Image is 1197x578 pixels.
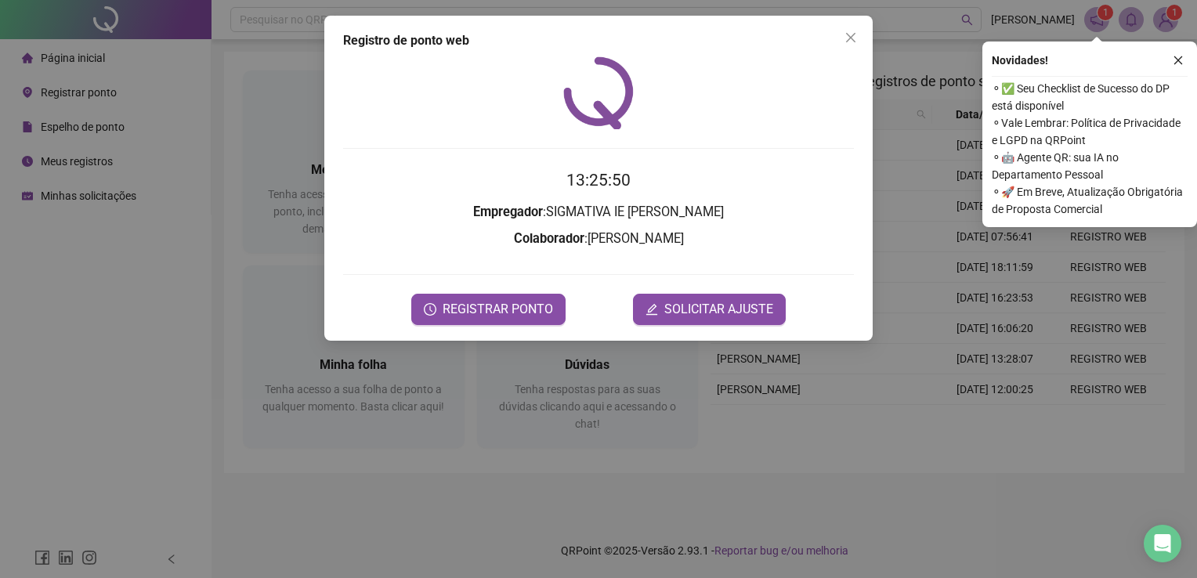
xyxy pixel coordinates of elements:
span: Novidades ! [992,52,1048,69]
span: ⚬ 🤖 Agente QR: sua IA no Departamento Pessoal [992,149,1188,183]
span: close [1173,55,1184,66]
div: Registro de ponto web [343,31,854,50]
span: clock-circle [424,303,436,316]
strong: Colaborador [514,231,584,246]
span: ⚬ Vale Lembrar: Política de Privacidade e LGPD na QRPoint [992,114,1188,149]
span: REGISTRAR PONTO [443,300,553,319]
button: Close [838,25,863,50]
h3: : [PERSON_NAME] [343,229,854,249]
button: REGISTRAR PONTO [411,294,566,325]
span: SOLICITAR AJUSTE [664,300,773,319]
strong: Empregador [473,204,543,219]
button: editSOLICITAR AJUSTE [633,294,786,325]
div: Open Intercom Messenger [1144,525,1181,562]
img: QRPoint [563,56,634,129]
h3: : SIGMATIVA IE [PERSON_NAME] [343,202,854,222]
span: ⚬ 🚀 Em Breve, Atualização Obrigatória de Proposta Comercial [992,183,1188,218]
time: 13:25:50 [566,171,631,190]
span: ⚬ ✅ Seu Checklist de Sucesso do DP está disponível [992,80,1188,114]
span: close [844,31,857,44]
span: edit [646,303,658,316]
